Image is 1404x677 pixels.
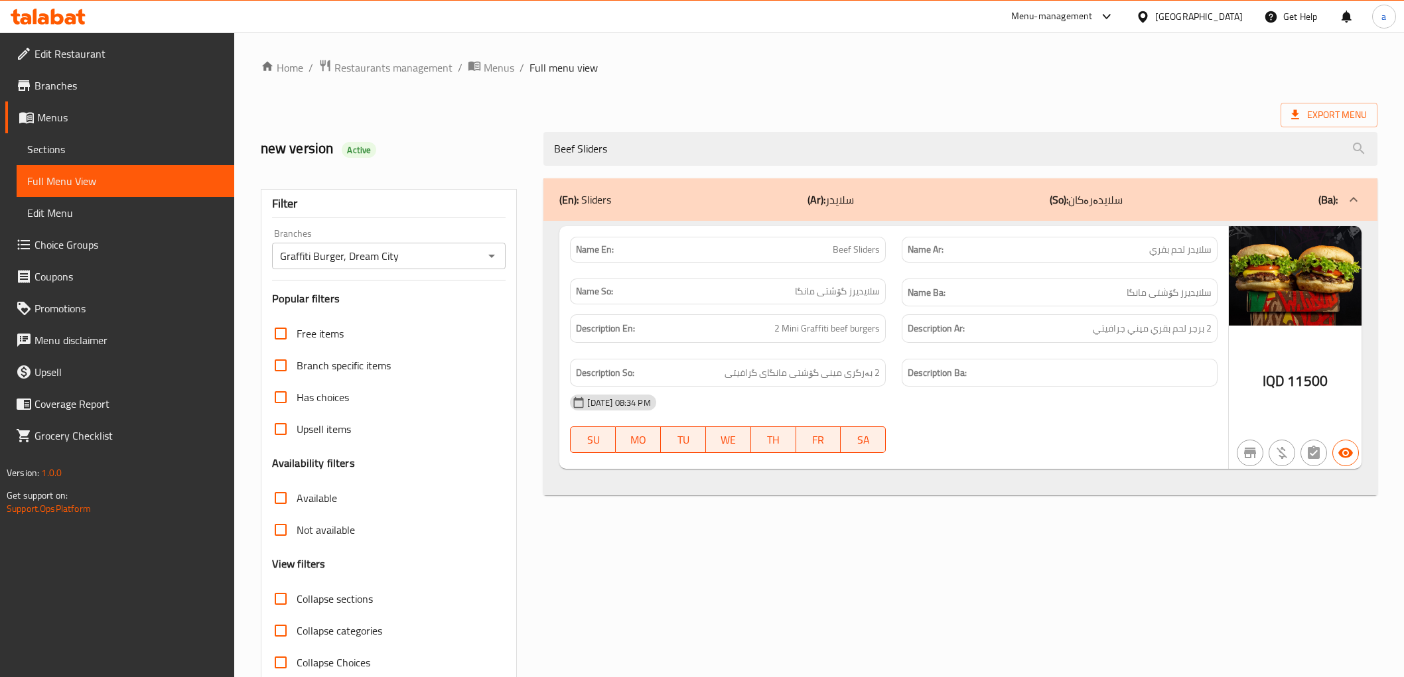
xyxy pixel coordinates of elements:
strong: Name Ba: [908,284,946,301]
b: (En): [559,190,579,210]
div: Menu-management [1011,9,1093,25]
strong: Name Ar: [908,243,944,257]
span: Menus [484,60,514,76]
span: Edit Menu [27,205,224,221]
span: Export Menu [1281,103,1377,127]
span: MO [621,430,656,450]
strong: Name So: [576,284,613,298]
a: Sections [17,133,234,165]
a: Menu disclaimer [5,324,234,356]
span: Sections [27,141,224,157]
h3: Popular filters [272,291,506,306]
li: / [520,60,524,76]
button: FR [796,426,841,453]
a: Restaurants management [318,59,453,76]
a: Menus [5,101,234,133]
span: سلايدر لحم بقري [1149,243,1212,257]
strong: Description So: [576,365,634,381]
p: سلايدر [807,192,854,208]
a: Promotions [5,292,234,324]
span: Full Menu View [27,173,224,189]
a: Full Menu View [17,165,234,197]
span: Choice Groups [35,237,224,253]
span: Free items [297,326,344,341]
b: (So): [1050,190,1068,210]
div: (En): Sliders(Ar):سلايدر(So):سلایدەرەکان(Ba): [543,178,1377,221]
span: Menu disclaimer [35,332,224,348]
span: Available [297,490,337,506]
span: 2 بەرگری مینی گۆشتی مانگای گرافیتی [725,365,880,381]
span: Has choices [297,389,349,405]
a: Grocery Checklist [5,420,234,452]
p: سلایدەرەکان [1050,192,1123,208]
strong: Description Ar: [908,320,965,337]
span: [DATE] 08:34 PM [582,397,656,409]
button: TH [751,426,796,453]
span: WE [711,430,746,450]
span: Coupons [35,269,224,284]
div: Active [342,142,376,158]
button: SU [570,426,616,453]
span: Get support on: [7,487,68,504]
li: / [309,60,313,76]
span: Collapse Choices [297,654,370,670]
h3: Availability filters [272,456,355,471]
span: سلایدیرز گۆشتی مانگا [795,284,880,298]
span: Full menu view [529,60,598,76]
input: search [543,132,1377,166]
span: Collapse sections [297,591,373,607]
span: سلایدیرز گۆشتی مانگا [1127,284,1212,301]
span: Promotions [35,300,224,316]
li: / [458,60,462,76]
button: SA [841,426,886,453]
span: IQD [1263,368,1285,394]
h3: View filters [272,556,326,572]
span: Export Menu [1291,107,1367,123]
button: Purchased item [1269,440,1295,466]
div: (En): Sliders(Ar):سلايدر(So):سلایدەرەکان(Ba): [543,221,1377,496]
span: Upsell [35,364,224,380]
span: Branches [35,78,224,93]
a: Branches [5,70,234,101]
button: WE [706,426,751,453]
button: Available [1332,440,1359,466]
span: SU [576,430,610,450]
span: TH [756,430,791,450]
a: Menus [468,59,514,76]
strong: Description En: [576,320,635,337]
a: Coverage Report [5,388,234,420]
strong: Description Ba: [908,365,967,381]
a: Support.OpsPlatform [7,500,91,517]
button: Open [482,247,501,265]
span: FR [802,430,836,450]
b: (Ba): [1318,190,1338,210]
a: Upsell [5,356,234,388]
span: 1.0.0 [41,464,62,481]
span: Coverage Report [35,396,224,412]
span: Collapse categories [297,623,382,639]
span: 11500 [1287,368,1328,394]
span: TU [666,430,701,450]
a: Choice Groups [5,229,234,261]
span: 2 برجر لحم بقري ميني جرافيتي [1093,320,1212,337]
button: Not has choices [1300,440,1327,466]
button: MO [616,426,661,453]
strong: Name En: [576,243,614,257]
div: [GEOGRAPHIC_DATA] [1155,9,1243,24]
nav: breadcrumb [261,59,1377,76]
span: Beef Sliders [833,243,880,257]
span: Branch specific items [297,357,391,373]
div: Filter [272,190,506,218]
span: SA [846,430,880,450]
a: Edit Restaurant [5,38,234,70]
h2: new version [261,139,528,158]
a: Edit Menu [17,197,234,229]
span: Active [342,144,376,156]
a: Coupons [5,261,234,292]
span: Version: [7,464,39,481]
span: Menus [37,109,224,125]
p: Sliders [559,192,611,208]
span: Upsell items [297,421,351,437]
b: (Ar): [807,190,825,210]
span: Restaurants management [334,60,453,76]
